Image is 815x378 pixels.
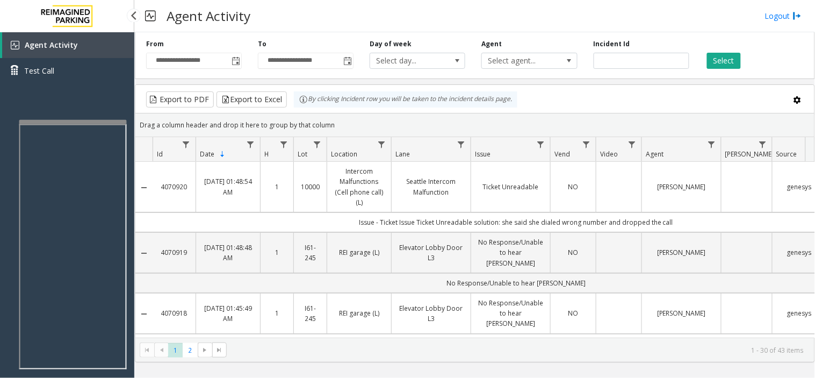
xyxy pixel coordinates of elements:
a: Date Filter Menu [243,137,258,152]
a: Agent Filter Menu [704,137,719,152]
a: [DATE] 01:48:48 AM [203,243,254,263]
a: Seattle Intercom Malfunction [398,176,464,197]
a: [DATE] 01:45:49 AM [203,303,254,324]
a: Lot Filter Menu [310,137,324,152]
a: REI garage (L) [334,247,385,258]
a: REI garage (L) [334,308,385,318]
a: Logout [765,10,802,22]
a: 1 [267,247,287,258]
a: [PERSON_NAME] [648,247,715,258]
label: Incident Id [594,39,630,49]
span: [PERSON_NAME] [725,149,774,159]
label: From [146,39,164,49]
a: I61-245 [300,303,320,324]
div: Data table [135,137,814,338]
button: Export to PDF [146,91,214,108]
a: NO [557,308,589,318]
span: Select agent... [482,53,558,68]
a: Id Filter Menu [179,137,193,152]
span: Lot [298,149,307,159]
a: 10000 [300,182,320,192]
a: Video Filter Menu [625,137,639,152]
h3: Agent Activity [161,3,256,29]
span: Test Call [24,65,54,76]
a: NO [557,247,589,258]
span: Go to the next page [201,346,210,354]
div: By clicking Incident row you will be taken to the incident details page. [294,91,517,108]
a: Collapse Details [135,183,153,192]
a: H Filter Menu [277,137,291,152]
a: No Response/Unable to hear [PERSON_NAME] [478,298,544,329]
label: Day of week [370,39,412,49]
span: Vend [554,149,570,159]
span: Date [200,149,214,159]
span: Page 2 [183,343,197,358]
a: Collapse Details [135,310,153,318]
a: Issue Filter Menu [533,137,548,152]
a: [PERSON_NAME] [648,182,715,192]
span: Go to the last page [212,343,227,358]
span: Agent [646,149,663,159]
img: pageIcon [145,3,156,29]
a: 1 [267,308,287,318]
span: NO [568,182,579,191]
span: Select day... [370,53,446,68]
a: Agent Activity [2,32,134,58]
span: Location [331,149,357,159]
a: Elevator Lobby Door L3 [398,303,464,324]
img: infoIcon.svg [299,95,308,104]
a: Ticket Unreadable [478,182,544,192]
a: Location Filter Menu [374,137,389,152]
button: Select [707,53,741,69]
span: Sortable [218,150,227,159]
a: 1 [267,182,287,192]
span: Lane [395,149,410,159]
img: 'icon' [11,41,19,49]
span: Go to the last page [215,346,223,354]
a: [DATE] 01:48:54 AM [203,176,254,197]
a: Lane Filter Menu [454,137,468,152]
a: Collapse Details [135,249,153,258]
span: Toggle popup [229,53,241,68]
span: H [264,149,269,159]
span: Source [776,149,797,159]
span: Agent Activity [25,40,78,50]
a: NO [557,182,589,192]
kendo-pager-info: 1 - 30 of 43 items [233,346,804,355]
a: I61-245 [300,243,320,263]
span: Go to the next page [198,343,212,358]
a: Vend Filter Menu [579,137,594,152]
span: NO [568,309,579,318]
span: Page 1 [168,343,183,358]
span: Id [157,149,163,159]
a: Parker Filter Menu [755,137,770,152]
a: Intercom Malfunctions (Cell phone call) (L) [334,166,385,208]
img: logout [793,10,802,22]
button: Export to Excel [217,91,287,108]
a: 4070918 [159,308,189,318]
span: Issue [475,149,491,159]
a: Elevator Lobby Door L3 [398,243,464,263]
label: To [258,39,266,49]
a: [PERSON_NAME] [648,308,715,318]
span: NO [568,248,579,257]
a: 4070919 [159,247,189,258]
a: No Response/Unable to hear [PERSON_NAME] [478,237,544,268]
span: Video [600,149,618,159]
div: Drag a column header and drop it here to group by that column [135,116,814,134]
label: Agent [481,39,502,49]
a: 4070920 [159,182,189,192]
span: Toggle popup [341,53,353,68]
